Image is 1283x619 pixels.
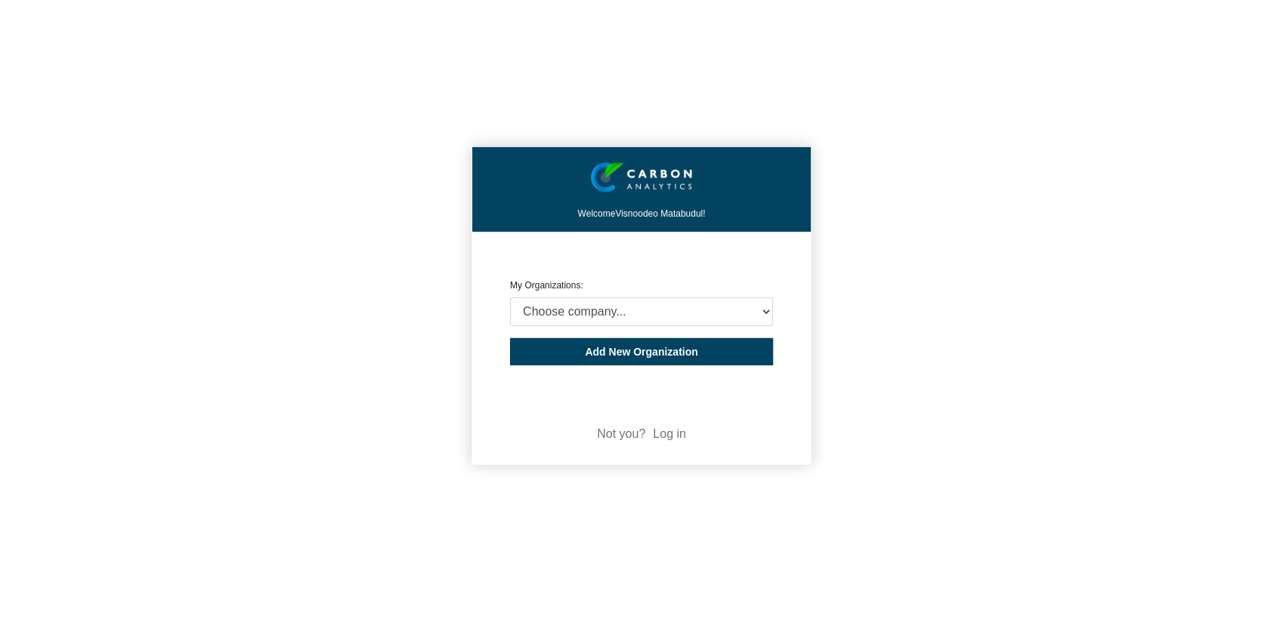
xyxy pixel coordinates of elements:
[585,346,697,358] span: Add New Organization
[510,338,773,365] button: Add New Organization
[591,162,692,193] img: insight-logo-2.png
[615,208,705,219] span: Visnoodeo Matabudul!
[578,208,616,219] span: Welcome
[597,427,645,440] span: Not you?
[510,254,773,266] p: CREATE ORGANIZATION
[510,280,583,291] label: My Organizations:
[653,427,686,440] a: Log in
